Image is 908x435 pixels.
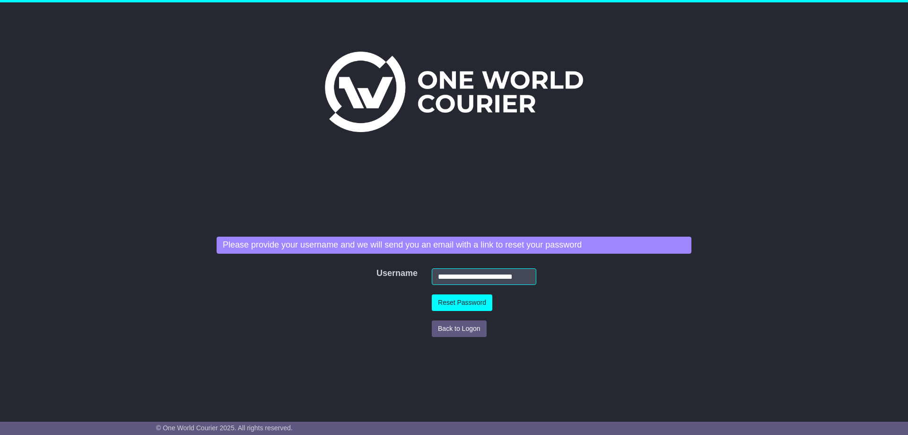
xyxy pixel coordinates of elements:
[325,52,583,132] img: One World
[217,237,691,254] div: Please provide your username and we will send you an email with a link to reset your password
[156,424,293,432] span: © One World Courier 2025. All rights reserved.
[372,268,384,279] label: Username
[432,294,492,311] button: Reset Password
[432,320,487,337] button: Back to Logon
